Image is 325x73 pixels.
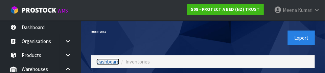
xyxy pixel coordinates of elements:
[91,31,198,33] h1: Inventories
[187,4,264,15] a: S08 - PROTECT A BED (NZ) TRUST
[10,6,19,14] img: cube-alt.png
[191,6,260,12] strong: S08 - PROTECT A BED (NZ) TRUST
[288,31,315,45] button: Export
[22,6,56,15] span: ProStock
[96,58,119,65] a: Dashboard
[283,7,297,13] span: Meena
[57,7,68,14] small: WMS
[125,58,150,65] span: Inventories
[298,7,312,13] span: Kumari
